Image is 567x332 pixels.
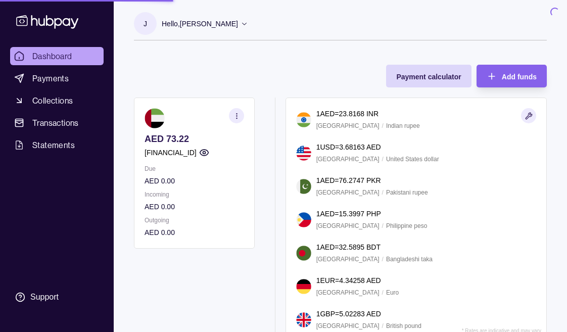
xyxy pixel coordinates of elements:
p: 1 GBP = 5.02283 AED [316,308,381,319]
span: Payment calculator [396,73,461,81]
a: Statements [10,136,104,154]
p: United States dollar [386,154,439,165]
p: AED 73.22 [145,133,244,145]
p: / [382,187,384,198]
p: Euro [386,287,399,298]
p: AED 0.00 [145,201,244,212]
p: Indian rupee [386,120,420,131]
p: / [382,254,384,265]
p: AED 0.00 [145,227,244,238]
p: / [382,287,384,298]
div: Support [30,292,59,303]
p: 1 AED = 76.2747 PKR [316,175,381,186]
a: Dashboard [10,47,104,65]
p: Philippine peso [386,220,427,231]
img: bd [296,246,311,261]
a: Transactions [10,114,104,132]
p: 1 USD = 3.68163 AED [316,141,381,153]
p: Hello, [PERSON_NAME] [162,18,238,29]
p: [GEOGRAPHIC_DATA] [316,154,380,165]
p: [FINANCIAL_ID] [145,147,197,158]
img: pk [296,179,311,194]
img: in [296,112,311,127]
p: [GEOGRAPHIC_DATA] [316,187,380,198]
p: 1 AED = 23.8168 INR [316,108,379,119]
img: ae [145,108,165,128]
p: [GEOGRAPHIC_DATA] [316,220,380,231]
span: Dashboard [32,50,72,62]
p: Due [145,163,244,174]
p: 1 EUR = 4.34258 AED [316,275,381,286]
a: Collections [10,91,104,110]
p: [GEOGRAPHIC_DATA] [316,120,380,131]
p: / [382,154,384,165]
p: 1 AED = 15.3997 PHP [316,208,381,219]
p: British pound [386,320,421,331]
img: de [296,279,311,294]
span: Payments [32,72,69,84]
img: gb [296,312,311,327]
span: Add funds [502,73,537,81]
img: us [296,146,311,161]
span: Transactions [32,117,79,129]
p: Pakistani rupee [386,187,428,198]
p: [GEOGRAPHIC_DATA] [316,320,380,331]
button: Add funds [477,65,547,87]
p: 1 AED = 32.5895 BDT [316,242,381,253]
img: ph [296,212,311,227]
button: Payment calculator [386,65,471,87]
p: Incoming [145,189,244,200]
span: Statements [32,139,75,151]
p: AED 0.00 [145,175,244,186]
span: Collections [32,94,73,107]
p: [GEOGRAPHIC_DATA] [316,287,380,298]
p: / [382,320,384,331]
a: Payments [10,69,104,87]
p: Outgoing [145,215,244,226]
p: J [144,18,147,29]
p: [GEOGRAPHIC_DATA] [316,254,380,265]
a: Support [10,287,104,308]
p: / [382,220,384,231]
p: Bangladeshi taka [386,254,433,265]
p: / [382,120,384,131]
